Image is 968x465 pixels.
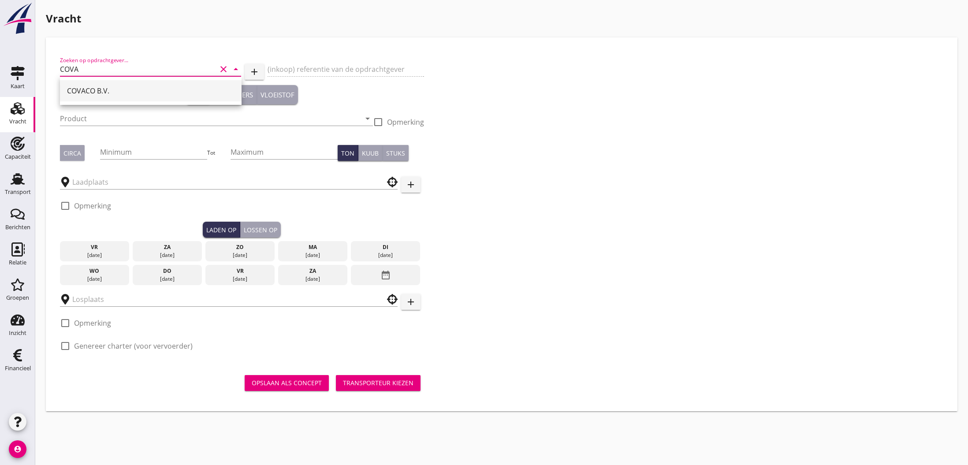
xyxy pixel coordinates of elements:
[218,64,229,74] i: clear
[2,2,34,35] img: logo-small.a267ee39.svg
[362,113,373,124] i: arrow_drop_down
[60,62,216,76] input: Zoeken op opdrachtgever...
[362,149,379,158] div: Kuub
[249,67,260,77] i: add
[208,243,272,251] div: zo
[257,85,298,104] button: Vloeistof
[6,295,29,301] div: Groepen
[5,154,31,160] div: Capaciteit
[11,83,25,89] div: Kaart
[62,243,127,251] div: vr
[280,251,345,259] div: [DATE]
[244,225,277,234] div: Lossen op
[380,267,391,283] i: date_range
[5,365,31,371] div: Financieel
[72,175,373,189] input: Laadplaats
[62,251,127,259] div: [DATE]
[60,112,361,126] input: Product
[252,378,322,387] div: Opslaan als concept
[62,267,127,275] div: wo
[9,260,26,265] div: Relatie
[387,118,424,126] label: Opmerking
[406,297,416,307] i: add
[280,243,345,251] div: ma
[62,275,127,283] div: [DATE]
[240,222,281,238] button: Lossen op
[208,275,272,283] div: [DATE]
[343,378,413,387] div: Transporteur kiezen
[74,319,111,327] label: Opmerking
[5,224,30,230] div: Berichten
[231,145,338,159] input: Maximum
[386,149,405,158] div: Stuks
[46,11,957,26] h1: Vracht
[406,179,416,190] i: add
[67,86,235,96] div: COVACO B.V.
[341,149,354,158] div: Ton
[358,145,383,161] button: Kuub
[203,222,240,238] button: Laden op
[60,145,85,161] button: Circa
[208,267,272,275] div: vr
[135,275,200,283] div: [DATE]
[353,243,418,251] div: di
[5,189,31,195] div: Transport
[383,145,409,161] button: Stuks
[353,251,418,259] div: [DATE]
[63,149,81,158] div: Circa
[261,90,294,100] div: Vloeistof
[338,145,358,161] button: Ton
[9,119,26,124] div: Vracht
[135,251,200,259] div: [DATE]
[280,267,345,275] div: za
[74,201,111,210] label: Opmerking
[206,225,236,234] div: Laden op
[74,342,193,350] label: Genereer charter (voor vervoerder)
[207,149,231,157] div: Tot
[245,375,329,391] button: Opslaan als concept
[135,267,200,275] div: do
[72,292,373,306] input: Losplaats
[208,251,272,259] div: [DATE]
[135,243,200,251] div: za
[231,64,241,74] i: arrow_drop_down
[336,375,421,391] button: Transporteur kiezen
[9,440,26,458] i: account_circle
[100,145,207,159] input: Minimum
[280,275,345,283] div: [DATE]
[9,330,26,336] div: Inzicht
